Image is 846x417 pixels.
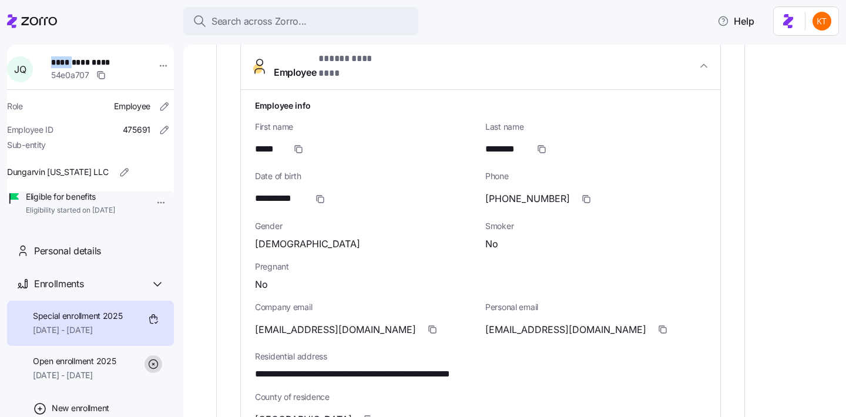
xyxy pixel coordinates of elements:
[255,277,268,292] span: No
[211,14,307,29] span: Search across Zorro...
[255,301,476,313] span: Company email
[485,191,570,206] span: [PHONE_NUMBER]
[255,121,476,133] span: First name
[26,206,115,216] span: Eligibility started on [DATE]
[51,69,89,81] span: 54e0a707
[485,322,646,337] span: [EMAIL_ADDRESS][DOMAIN_NAME]
[14,65,26,74] span: J Q
[114,100,150,112] span: Employee
[7,139,46,151] span: Sub-entity
[7,166,108,178] span: Dungarvin [US_STATE] LLC
[7,124,53,136] span: Employee ID
[485,301,706,313] span: Personal email
[7,100,23,112] span: Role
[485,121,706,133] span: Last name
[52,402,109,414] span: New enrollment
[813,12,831,31] img: aad2ddc74cf02b1998d54877cdc71599
[26,191,115,203] span: Eligible for benefits
[255,322,416,337] span: [EMAIL_ADDRESS][DOMAIN_NAME]
[123,124,150,136] span: 475691
[255,237,360,251] span: [DEMOGRAPHIC_DATA]
[34,277,83,291] span: Enrollments
[717,14,754,28] span: Help
[255,391,706,403] span: County of residence
[485,170,706,182] span: Phone
[33,369,116,381] span: [DATE] - [DATE]
[255,351,706,362] span: Residential address
[255,261,706,273] span: Pregnant
[183,7,418,35] button: Search across Zorro...
[708,9,764,33] button: Help
[485,220,706,232] span: Smoker
[485,237,498,251] span: No
[34,244,101,258] span: Personal details
[33,310,123,322] span: Special enrollment 2025
[255,99,706,112] h1: Employee info
[274,52,392,80] span: Employee
[33,355,116,367] span: Open enrollment 2025
[33,324,123,336] span: [DATE] - [DATE]
[255,220,476,232] span: Gender
[255,170,476,182] span: Date of birth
